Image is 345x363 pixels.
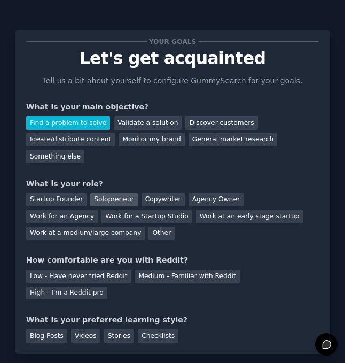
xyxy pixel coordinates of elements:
div: Validate a solution [114,116,182,130]
div: Low - Have never tried Reddit [26,270,131,283]
span: Your goals [147,36,198,47]
div: What is your main objective? [26,101,319,113]
div: Checklists [138,329,178,343]
div: Startup Founder [26,193,87,207]
div: Work for a Startup Studio [101,210,192,223]
div: General market research [189,133,278,147]
div: Copywriter [142,193,185,207]
div: High - I'm a Reddit pro [26,287,107,300]
div: What is your role? [26,178,319,190]
div: Something else [26,150,84,163]
div: Work at a medium/large company [26,227,145,240]
div: Work at an early stage startup [196,210,303,223]
div: Solopreneur [90,193,137,207]
div: Videos [71,329,100,343]
p: Tell us a bit about yourself to configure GummySearch for your goals. [38,75,307,86]
div: Medium - Familiar with Reddit [135,270,239,283]
p: Let's get acquainted [26,49,319,68]
div: Work for an Agency [26,210,98,223]
div: Monitor my brand [119,133,184,147]
div: Agency Owner [189,193,244,207]
div: Discover customers [185,116,257,130]
div: Blog Posts [26,329,67,343]
div: Stories [104,329,134,343]
div: What is your preferred learning style? [26,314,319,326]
div: Find a problem to solve [26,116,110,130]
div: How comfortable are you with Reddit? [26,255,319,266]
div: Other [148,227,175,240]
div: Ideate/distribute content [26,133,115,147]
